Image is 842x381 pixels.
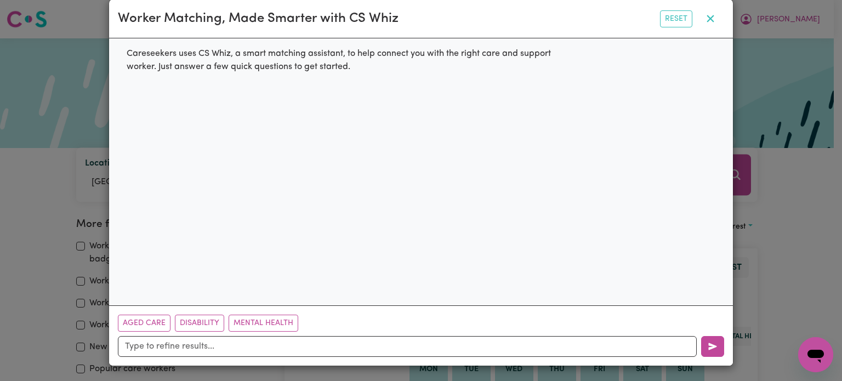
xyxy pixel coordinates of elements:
div: Careseekers uses CS Whiz, a smart matching assistant, to help connect you with the right care and... [118,38,573,82]
div: Worker Matching, Made Smarter with CS Whiz [118,9,399,29]
input: Type to refine results... [118,336,697,357]
button: Disability [175,315,224,332]
button: Mental Health [229,315,298,332]
button: Reset [660,10,692,27]
iframe: Button to launch messaging window [798,337,833,372]
button: Aged Care [118,315,170,332]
